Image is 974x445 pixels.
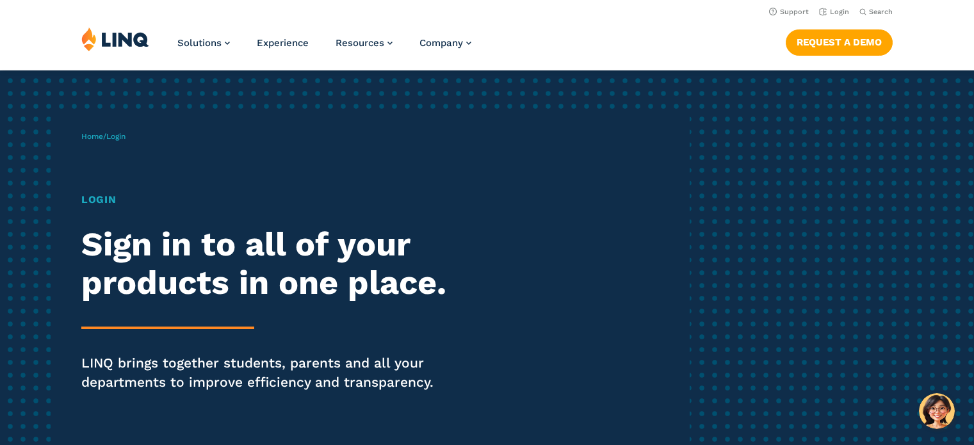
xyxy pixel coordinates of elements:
a: Login [819,8,849,16]
span: Search [869,8,893,16]
img: LINQ | K‑12 Software [81,27,149,51]
a: Request a Demo [786,29,893,55]
a: Home [81,132,103,141]
nav: Button Navigation [786,27,893,55]
p: LINQ brings together students, parents and all your departments to improve efficiency and transpa... [81,353,457,392]
h2: Sign in to all of your products in one place. [81,225,457,302]
span: Solutions [177,37,222,49]
a: Company [419,37,471,49]
a: Resources [336,37,393,49]
a: Solutions [177,37,230,49]
span: Login [106,132,126,141]
nav: Primary Navigation [177,27,471,69]
button: Hello, have a question? Let’s chat. [919,393,955,429]
span: / [81,132,126,141]
span: Company [419,37,463,49]
span: Resources [336,37,384,49]
h1: Login [81,192,457,207]
a: Support [769,8,809,16]
a: Experience [257,37,309,49]
button: Open Search Bar [859,7,893,17]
